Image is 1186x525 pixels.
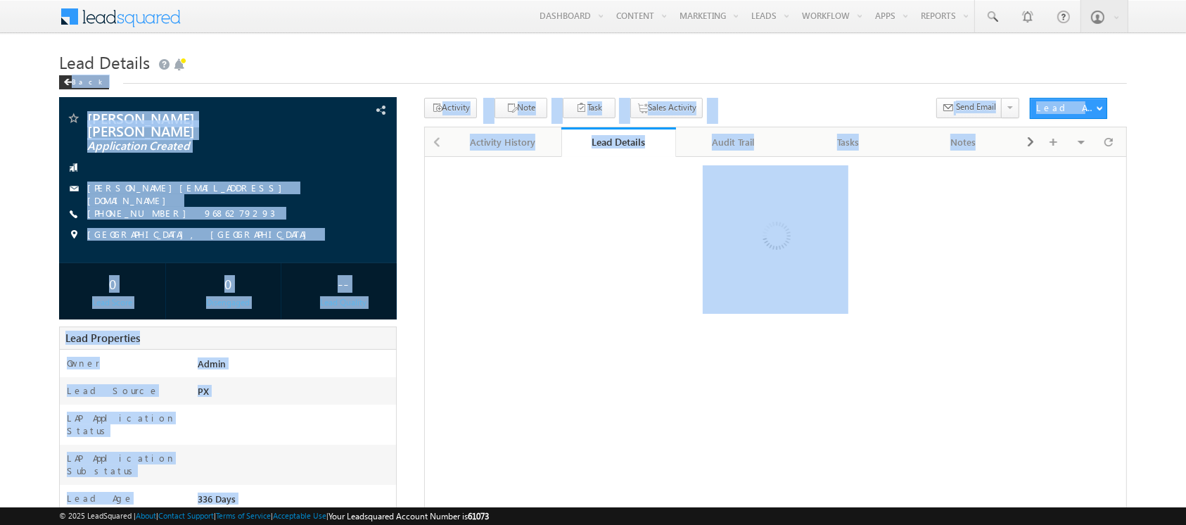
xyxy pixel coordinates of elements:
[956,101,996,113] span: Send Email
[1036,101,1096,114] div: Lead Actions
[457,134,549,151] div: Activity History
[936,98,1002,118] button: Send Email
[194,492,396,512] div: 336 Days
[803,134,894,151] div: Tasks
[63,296,162,309] div: Lead Score
[1030,98,1107,119] button: Lead Actions
[917,134,1009,151] div: Notes
[67,357,100,369] label: Owner
[563,98,616,118] button: Task
[703,165,848,311] img: Loading...
[293,270,393,296] div: --
[67,492,134,505] label: Lead Age
[194,384,396,404] div: PX
[630,98,703,118] button: Sales Activity
[791,127,907,157] a: Tasks
[87,139,298,153] span: Application Created
[906,127,1021,157] a: Notes
[273,511,326,520] a: Acceptable Use
[676,127,791,157] a: Audit Trail
[87,228,314,242] span: [GEOGRAPHIC_DATA], [GEOGRAPHIC_DATA]
[136,511,156,520] a: About
[63,270,162,296] div: 0
[293,296,393,309] div: Lead Quality
[59,51,150,73] span: Lead Details
[178,296,277,309] div: Disengaged
[59,510,489,523] span: © 2025 LeadSquared | | | | |
[158,511,214,520] a: Contact Support
[87,207,275,221] span: [PHONE_NUMBER] 9686279293
[67,384,159,397] label: Lead Source
[329,511,489,521] span: Your Leadsquared Account Number is
[495,98,547,118] button: Note
[216,511,271,520] a: Terms of Service
[178,270,277,296] div: 0
[87,111,298,137] span: [PERSON_NAME] [PERSON_NAME]
[59,75,116,87] a: Back
[687,134,779,151] div: Audit Trail
[572,135,666,148] div: Lead Details
[468,511,489,521] span: 61073
[424,98,477,118] button: Activity
[59,75,109,89] div: Back
[87,182,289,206] a: [PERSON_NAME][EMAIL_ADDRESS][DOMAIN_NAME]
[561,127,677,157] a: Lead Details
[446,127,561,157] a: Activity History
[198,358,226,369] span: Admin
[67,412,181,437] label: LAP Application Status
[65,331,140,345] span: Lead Properties
[67,452,181,477] label: LAP Application Substatus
